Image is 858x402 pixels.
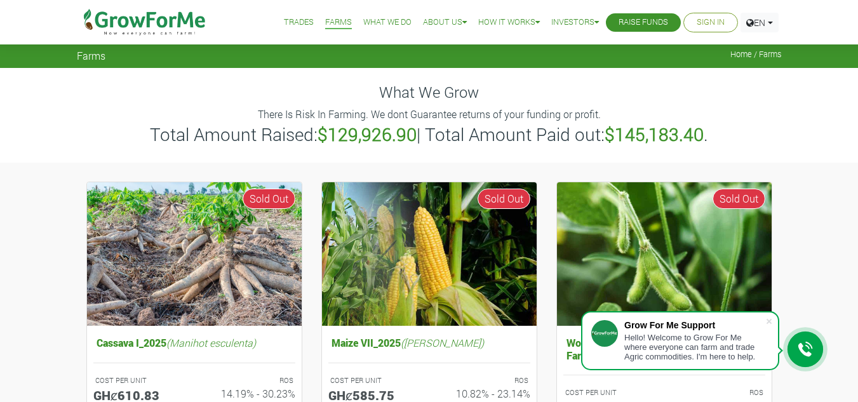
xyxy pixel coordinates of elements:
[322,182,537,326] img: growforme image
[439,387,530,399] h6: 10.82% - 23.14%
[619,16,668,29] a: Raise Funds
[87,182,302,326] img: growforme image
[605,123,704,146] b: $145,183.40
[328,333,530,352] h5: Maize VII_2025
[624,333,765,361] div: Hello! Welcome to Grow For Me where everyone can farm and trade Agric commodities. I'm here to help.
[284,16,314,29] a: Trades
[204,387,295,399] h6: 14.19% - 30.23%
[713,189,765,209] span: Sold Out
[93,333,295,352] h5: Cassava I_2025
[401,336,484,349] i: ([PERSON_NAME])
[478,16,540,29] a: How it Works
[318,123,417,146] b: $129,926.90
[363,16,412,29] a: What We Do
[478,189,530,209] span: Sold Out
[330,375,418,386] p: COST PER UNIT
[79,124,780,145] h3: Total Amount Raised: | Total Amount Paid out: .
[325,16,352,29] a: Farms
[243,189,295,209] span: Sold Out
[166,336,256,349] i: (Manihot esculenta)
[423,16,467,29] a: About Us
[79,107,780,122] p: There Is Risk In Farming. We dont Guarantee returns of your funding or profit.
[557,182,772,326] img: growforme image
[77,50,105,62] span: Farms
[95,375,183,386] p: COST PER UNIT
[697,16,725,29] a: Sign In
[551,16,599,29] a: Investors
[563,333,765,364] h5: Women in Organic Soybeans Farming_2025
[730,50,782,59] span: Home / Farms
[441,375,528,386] p: ROS
[624,320,765,330] div: Grow For Me Support
[77,83,782,102] h4: What We Grow
[206,375,293,386] p: ROS
[676,387,763,398] p: ROS
[565,387,653,398] p: COST PER UNIT
[741,13,779,32] a: EN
